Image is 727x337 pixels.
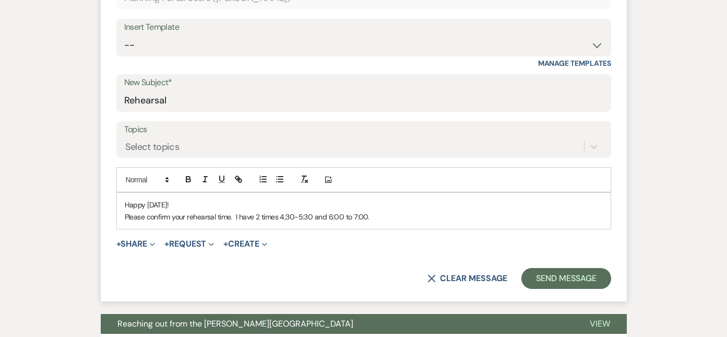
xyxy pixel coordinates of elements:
[116,240,156,248] button: Share
[116,240,121,248] span: +
[223,240,228,248] span: +
[125,211,603,223] p: Please confirm your rehearsal time. I have 2 times 4;30-5:30 and 6:00 to 7:00.
[125,199,603,211] p: Happy [DATE]!
[125,140,180,154] div: Select topics
[427,274,507,283] button: Clear message
[573,314,627,334] button: View
[124,20,603,35] div: Insert Template
[164,240,214,248] button: Request
[101,314,573,334] button: Reaching out from the [PERSON_NAME][GEOGRAPHIC_DATA]
[164,240,169,248] span: +
[590,318,610,329] span: View
[124,122,603,137] label: Topics
[117,318,353,329] span: Reaching out from the [PERSON_NAME][GEOGRAPHIC_DATA]
[124,75,603,90] label: New Subject*
[223,240,267,248] button: Create
[521,268,611,289] button: Send Message
[538,59,611,68] a: Manage Templates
